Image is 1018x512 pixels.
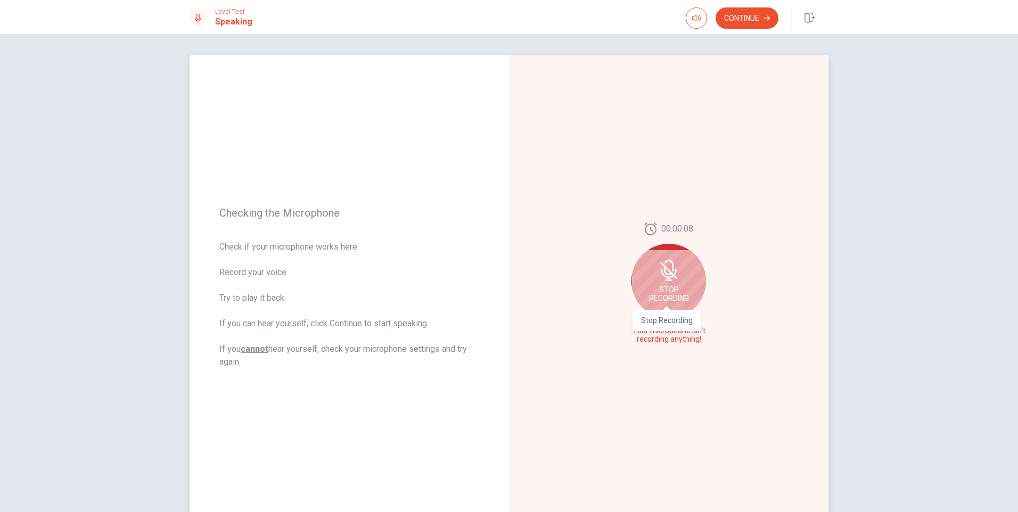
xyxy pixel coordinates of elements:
div: Stop Recording [633,310,701,331]
span: Your microphone isn't recording anything! [630,327,708,344]
h1: Speaking [215,15,252,28]
span: Level Test [215,8,252,15]
u: cannot [241,344,268,354]
span: Stop Recording [649,285,689,302]
span: Checking the Microphone [219,207,479,219]
span: 00:00:08 [661,222,693,235]
span: Check if your microphone works here. Record your voice. Try to play it back. If you can hear your... [219,241,479,368]
button: Continue [716,7,778,29]
div: Stop Recording [631,244,706,318]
